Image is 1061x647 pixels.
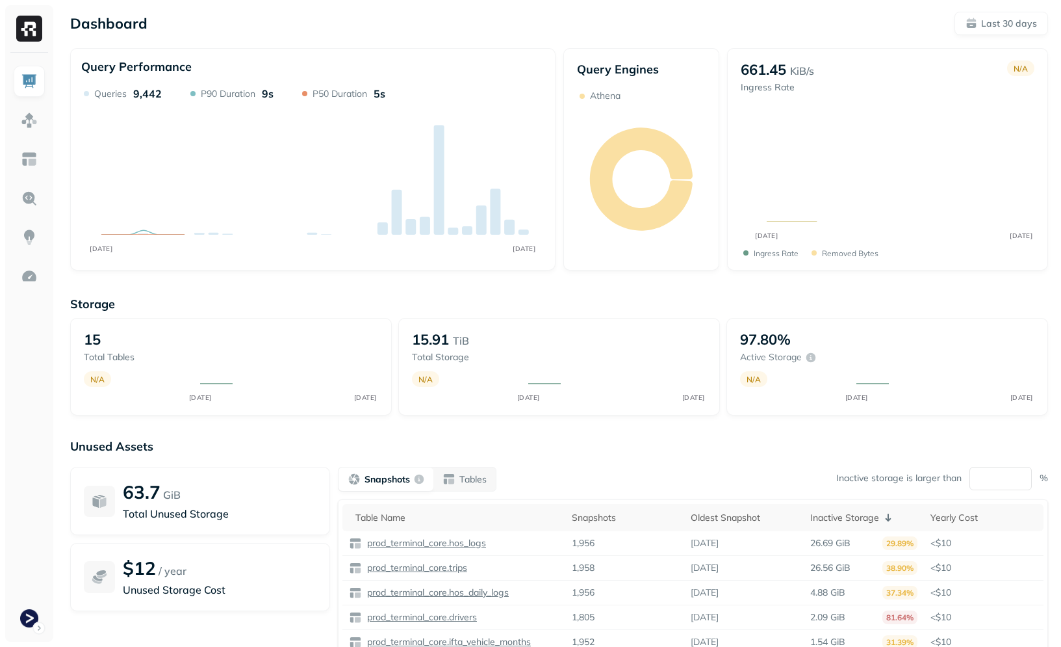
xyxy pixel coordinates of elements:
div: Snapshots [572,512,678,524]
div: Table Name [355,512,559,524]
p: N/A [747,375,761,384]
p: 26.69 GiB [810,537,850,549]
p: Snapshots [364,473,410,486]
p: Inactive Storage [810,512,879,524]
p: Inactive storage is larger than [836,472,962,484]
p: 15 [84,330,101,349]
img: Insights [21,229,38,246]
p: prod_terminal_core.hos_daily_logs [364,587,509,599]
p: 9s [262,87,274,100]
p: 38.90% [882,561,917,575]
img: table [349,537,362,550]
p: Active storage [740,351,802,363]
p: Ingress Rate [754,248,799,258]
p: prod_terminal_core.trips [364,562,467,574]
p: N/A [418,375,433,384]
img: Optimization [21,268,38,285]
p: Storage [70,297,1048,311]
p: Query Performance [81,59,192,74]
img: Assets [21,112,38,129]
p: / year [159,563,186,579]
p: Ingress Rate [741,81,814,94]
p: TiB [453,333,469,349]
p: 9,442 [133,87,162,100]
p: Tables [459,473,487,486]
tspan: [DATE] [756,231,778,239]
p: 1,958 [572,562,594,574]
p: 97.80% [740,330,791,349]
div: Yearly Cost [930,512,1037,524]
tspan: [DATE] [517,393,539,402]
p: N/A [90,375,105,384]
p: <$10 [930,537,1037,549]
p: [DATE] [691,537,719,549]
tspan: [DATE] [1010,393,1032,402]
div: Oldest Snapshot [691,512,797,524]
img: Asset Explorer [21,151,38,168]
p: 15.91 [412,330,449,349]
p: KiB/s [790,63,814,79]
p: [DATE] [691,562,719,574]
p: N/A [1014,64,1028,73]
tspan: [DATE] [845,393,867,402]
a: prod_terminal_core.drivers [362,611,477,624]
p: Removed bytes [822,248,878,258]
p: Dashboard [70,14,147,33]
p: Query Engines [577,62,706,77]
p: 81.64% [882,611,917,624]
p: 29.89% [882,536,917,550]
p: Total storage [412,351,515,363]
p: $12 [123,557,156,579]
tspan: [DATE] [513,244,535,252]
img: table [349,562,362,575]
p: 1,956 [572,587,594,599]
p: Total tables [84,351,187,363]
p: Queries [94,88,127,100]
p: <$10 [930,562,1037,574]
img: Terminal [20,609,38,627]
p: Last 30 days [981,18,1037,30]
p: 661.45 [741,60,786,79]
img: table [349,611,362,624]
p: % [1040,472,1048,484]
p: GiB [163,487,181,503]
p: Total Unused Storage [123,506,316,522]
p: 1,805 [572,611,594,624]
p: <$10 [930,587,1037,599]
p: Unused Assets [70,439,1048,454]
p: 5s [374,87,385,100]
p: 2.09 GiB [810,611,845,624]
p: [DATE] [691,611,719,624]
a: prod_terminal_core.trips [362,562,467,574]
a: prod_terminal_core.hos_logs [362,537,486,549]
p: Unused Storage Cost [123,582,316,598]
img: table [349,587,362,600]
button: Last 30 days [954,12,1048,35]
p: prod_terminal_core.drivers [364,611,477,624]
p: <$10 [930,611,1037,624]
p: 4.88 GiB [810,587,845,599]
p: [DATE] [691,587,719,599]
tspan: [DATE] [353,393,376,402]
p: 1,956 [572,537,594,549]
tspan: [DATE] [90,244,112,252]
p: prod_terminal_core.hos_logs [364,537,486,549]
p: 37.34% [882,586,917,600]
img: Ryft [16,16,42,42]
img: Query Explorer [21,190,38,207]
p: 26.56 GiB [810,562,850,574]
p: 63.7 [123,481,160,503]
tspan: [DATE] [682,393,704,402]
p: P90 Duration [201,88,255,100]
a: prod_terminal_core.hos_daily_logs [362,587,509,599]
p: P50 Duration [313,88,367,100]
tspan: [DATE] [1010,231,1033,239]
p: Athena [590,90,620,102]
tspan: [DATE] [188,393,211,402]
img: Dashboard [21,73,38,90]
